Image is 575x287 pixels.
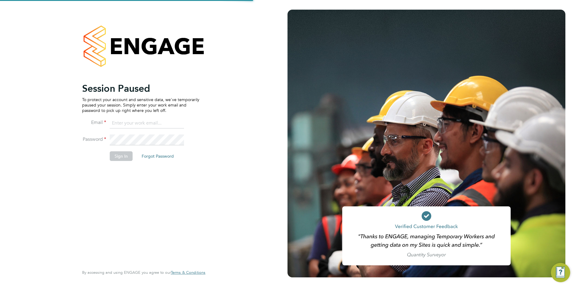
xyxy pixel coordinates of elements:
label: Password [82,136,106,143]
label: Email [82,119,106,126]
h2: Session Paused [82,82,199,94]
p: To protect your account and sensitive data, we've temporarily paused your session. Simply enter y... [82,97,199,113]
a: Terms & Conditions [171,270,205,275]
button: Engage Resource Center [551,263,570,282]
button: Forgot Password [137,151,179,161]
span: By accessing and using ENGAGE you agree to our [82,270,205,275]
input: Enter your work email... [110,118,184,129]
button: Sign In [110,151,133,161]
